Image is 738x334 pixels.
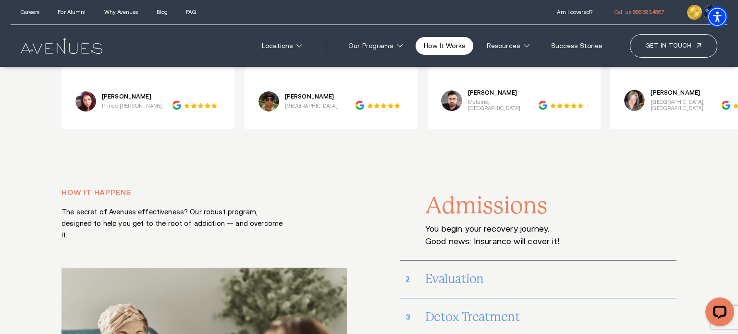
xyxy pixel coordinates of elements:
[416,37,473,55] a: How It Works
[624,90,645,111] img: Karen Rubinstein
[425,193,676,218] h3: Admissions
[542,37,610,55] a: Success Stories
[254,37,310,55] a: Locations
[285,103,338,109] p: [GEOGRAPHIC_DATA]
[102,93,163,100] p: [PERSON_NAME]
[340,37,411,55] a: Our Programs
[21,9,39,15] a: Careers
[58,9,86,15] a: For Alumni
[61,187,284,198] p: How it happens
[630,34,717,57] a: Get in touch
[441,90,462,111] img: Justin Lanoux
[285,93,338,100] p: [PERSON_NAME]
[425,267,676,292] h3: Evaluation
[698,294,738,334] iframe: LiveChat chat widget
[633,9,664,15] span: 866.383.4867
[104,9,138,15] a: Why Avenues
[258,91,279,111] img: Iain Schaaf
[468,99,539,111] p: Metairie, [GEOGRAPHIC_DATA]
[615,9,664,15] a: call 866.383.4867
[651,89,721,96] p: [PERSON_NAME]
[468,89,539,96] p: [PERSON_NAME]
[707,6,728,27] div: Accessibility Menu
[102,103,163,109] p: Prince [PERSON_NAME]
[157,9,168,15] a: Blog
[651,99,721,111] p: [GEOGRAPHIC_DATA], [GEOGRAPHIC_DATA]
[425,305,676,330] h3: Detox Treatment
[186,9,196,15] a: FAQ
[61,206,284,241] p: The secret of Avenues effectiveness? Our robust program, designed to help you get to the root of ...
[557,9,592,15] a: Am I covered?
[687,5,701,19] img: clock
[75,91,96,111] img: Rosa Sawyer
[479,37,538,55] a: Resources
[425,223,601,247] p: You begin your recovery journey. Good news: Insurance will cover it!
